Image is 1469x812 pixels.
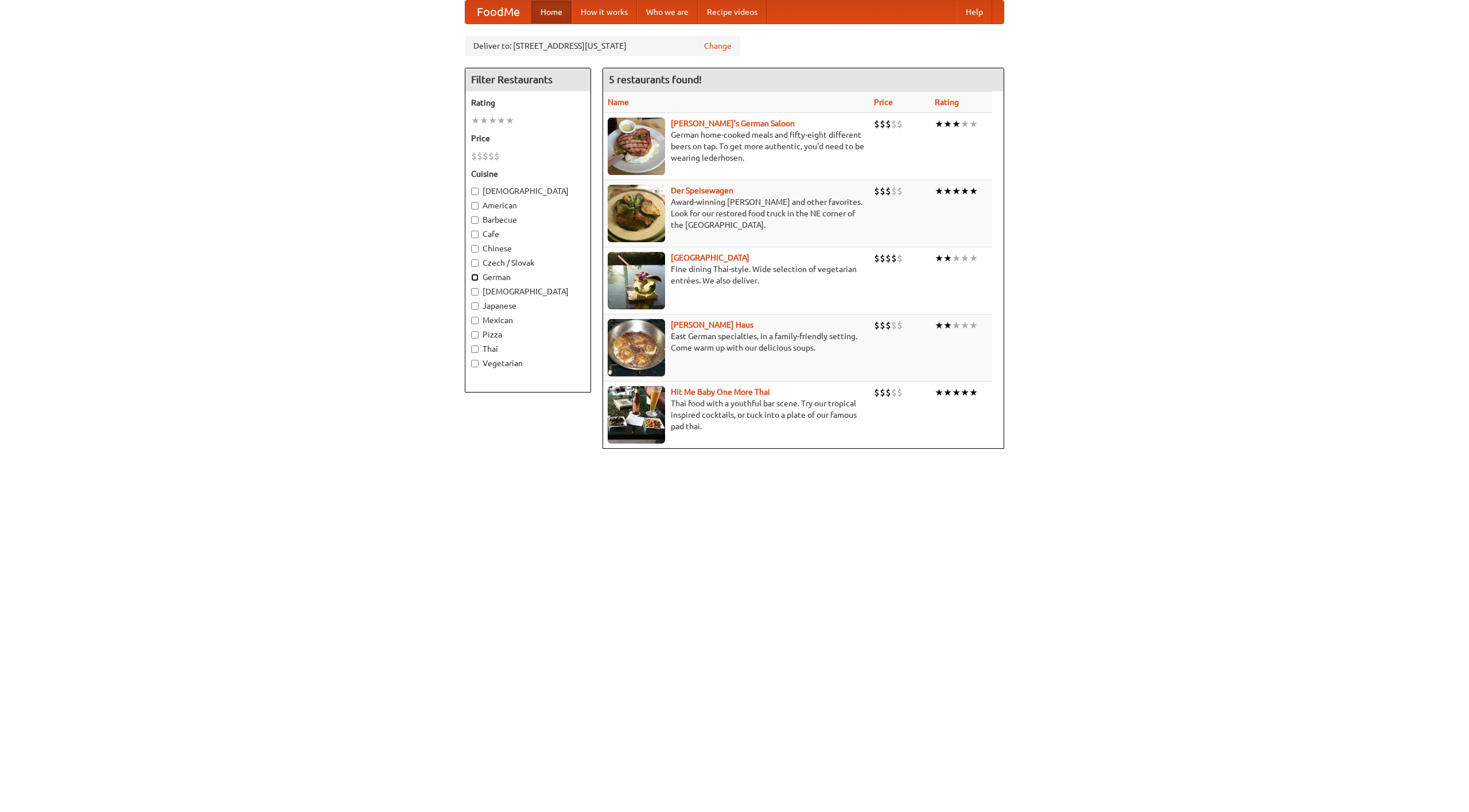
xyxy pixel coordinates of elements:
label: [DEMOGRAPHIC_DATA] [471,286,585,297]
li: $ [874,185,880,197]
li: $ [897,185,903,197]
li: $ [874,319,880,332]
li: ★ [969,185,978,197]
label: Mexican [471,314,585,326]
a: Who we are [637,1,698,24]
li: $ [891,185,897,197]
li: $ [891,319,897,332]
li: $ [897,319,903,332]
p: East German specialties, in a family-friendly setting. Come warm up with our delicious soups. [608,331,865,353]
li: ★ [952,386,961,399]
h5: Rating [471,97,585,108]
li: ★ [943,252,952,265]
a: FoodMe [465,1,531,24]
a: [PERSON_NAME] Haus [671,320,753,329]
li: ★ [943,185,952,197]
p: Thai food with a youthful bar scene. Try our tropical inspired cocktails, or tuck into a plate of... [608,398,865,432]
input: Mexican [471,317,479,324]
label: Vegetarian [471,358,585,369]
a: [PERSON_NAME]'s German Saloon [671,119,795,128]
li: $ [880,386,885,399]
a: How it works [572,1,637,24]
input: [DEMOGRAPHIC_DATA] [471,188,479,195]
label: Chinese [471,243,585,254]
li: ★ [952,252,961,265]
li: $ [897,118,903,130]
h5: Cuisine [471,168,585,180]
li: ★ [471,114,480,127]
li: ★ [943,319,952,332]
li: ★ [952,118,961,130]
li: $ [874,118,880,130]
a: Hit Me Baby One More Thai [671,387,770,397]
li: ★ [952,185,961,197]
a: Help [957,1,992,24]
li: $ [880,319,885,332]
label: Barbecue [471,214,585,226]
li: ★ [943,386,952,399]
li: $ [897,386,903,399]
li: ★ [969,386,978,399]
a: Name [608,98,629,107]
li: $ [885,252,891,265]
input: Barbecue [471,216,479,224]
label: Pizza [471,329,585,340]
h5: Price [471,133,585,144]
li: ★ [969,118,978,130]
li: ★ [961,386,969,399]
label: Czech / Slovak [471,257,585,269]
li: ★ [488,114,497,127]
li: $ [891,386,897,399]
li: $ [488,150,494,162]
a: Rating [935,98,959,107]
label: Cafe [471,228,585,240]
li: ★ [952,319,961,332]
li: $ [885,386,891,399]
input: [DEMOGRAPHIC_DATA] [471,288,479,296]
li: $ [494,150,500,162]
li: ★ [497,114,506,127]
li: ★ [969,319,978,332]
li: ★ [506,114,514,127]
img: kohlhaus.jpg [608,319,665,376]
h4: Filter Restaurants [465,68,590,91]
li: $ [874,386,880,399]
li: $ [471,150,477,162]
li: ★ [961,118,969,130]
a: Der Speisewagen [671,186,733,195]
input: German [471,274,479,281]
label: American [471,200,585,211]
li: ★ [935,386,943,399]
a: Home [531,1,572,24]
ng-pluralize: 5 restaurants found! [609,74,702,85]
p: Award-winning [PERSON_NAME] and other favorites. Look for our restored food truck in the NE corne... [608,196,865,231]
li: ★ [935,118,943,130]
input: Czech / Slovak [471,259,479,267]
input: Vegetarian [471,360,479,367]
a: [GEOGRAPHIC_DATA] [671,253,749,262]
div: Deliver to: [STREET_ADDRESS][US_STATE] [465,36,740,56]
li: $ [880,118,885,130]
li: $ [874,252,880,265]
img: babythai.jpg [608,386,665,444]
li: $ [477,150,483,162]
img: esthers.jpg [608,118,665,175]
img: satay.jpg [608,252,665,309]
li: ★ [943,118,952,130]
li: $ [885,118,891,130]
a: Change [704,40,732,52]
a: Price [874,98,893,107]
li: $ [897,252,903,265]
li: ★ [480,114,488,127]
input: Thai [471,345,479,353]
li: $ [483,150,488,162]
li: $ [885,185,891,197]
label: German [471,271,585,283]
p: German home-cooked meals and fifty-eight different beers on tap. To get more authentic, you'd nee... [608,129,865,164]
li: ★ [935,319,943,332]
